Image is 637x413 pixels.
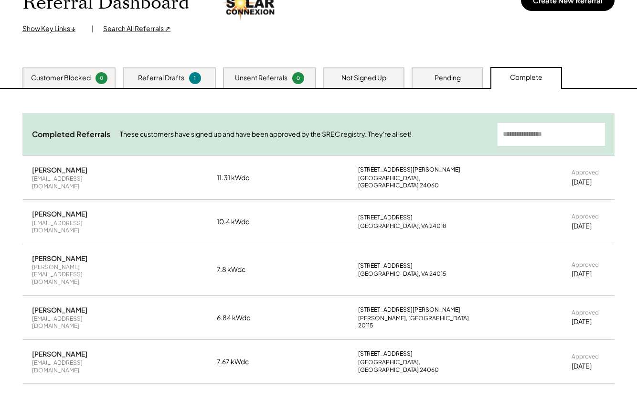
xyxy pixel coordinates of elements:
div: [DATE] [572,317,592,326]
div: 0 [97,75,106,82]
div: Approved [572,213,599,220]
div: Referral Drafts [138,73,184,83]
div: Complete [510,73,542,82]
div: [STREET_ADDRESS] [358,350,413,358]
div: [DATE] [572,221,592,231]
div: Search All Referrals ↗ [103,24,170,33]
div: [EMAIL_ADDRESS][DOMAIN_NAME] [32,219,123,234]
div: [DATE] [572,269,592,279]
div: Show Key Links ↓ [22,24,82,33]
div: [PERSON_NAME] [32,305,87,314]
div: [PERSON_NAME] [32,349,87,358]
div: [STREET_ADDRESS] [358,262,413,270]
div: [STREET_ADDRESS] [358,214,413,221]
div: Completed Referrals [32,130,110,140]
div: Approved [572,353,599,360]
div: [PERSON_NAME], [GEOGRAPHIC_DATA] 20115 [358,315,478,329]
div: These customers have signed up and have been approved by the SREC registry. They're all set! [120,130,488,139]
div: [STREET_ADDRESS][PERSON_NAME] [358,166,460,174]
div: 1 [191,75,200,82]
div: Unsent Referrals [235,73,287,83]
div: [GEOGRAPHIC_DATA], [GEOGRAPHIC_DATA] 24060 [358,174,478,189]
div: [DATE] [572,177,592,187]
div: [PERSON_NAME][EMAIL_ADDRESS][DOMAIN_NAME] [32,263,123,286]
div: Approved [572,169,599,176]
div: [PERSON_NAME] [32,165,87,174]
div: [PERSON_NAME] [32,209,87,218]
div: Pending [435,73,461,83]
div: Approved [572,261,599,269]
div: [PERSON_NAME] [32,254,87,262]
div: 11.31 kWdc [217,173,265,183]
div: 0 [294,75,303,82]
div: [GEOGRAPHIC_DATA], VA 24015 [358,270,446,278]
div: | [92,24,94,33]
div: 7.67 kWdc [217,357,265,367]
div: 6.84 kWdc [217,313,265,323]
div: [GEOGRAPHIC_DATA], [GEOGRAPHIC_DATA] 24060 [358,359,478,373]
div: 7.8 kWdc [217,265,265,274]
div: [STREET_ADDRESS][PERSON_NAME] [358,306,460,314]
div: Approved [572,309,599,316]
div: [GEOGRAPHIC_DATA], VA 24018 [358,222,446,230]
div: 10.4 kWdc [217,217,265,227]
div: [EMAIL_ADDRESS][DOMAIN_NAME] [32,359,123,374]
div: Customer Blocked [31,73,91,83]
div: [DATE] [572,361,592,371]
div: [EMAIL_ADDRESS][DOMAIN_NAME] [32,315,123,330]
div: Not Signed Up [341,73,386,83]
div: [EMAIL_ADDRESS][DOMAIN_NAME] [32,175,123,190]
